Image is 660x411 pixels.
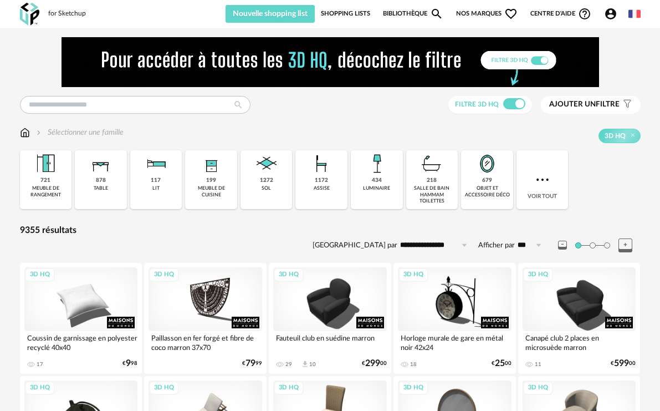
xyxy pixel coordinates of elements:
[40,177,50,184] div: 721
[604,7,617,21] span: Account Circle icon
[32,150,59,177] img: Meuble%20de%20rangement.png
[226,5,315,23] button: Nouvelle shopping list
[198,150,224,177] img: Rangement.png
[455,101,499,108] span: Filtre 3D HQ
[25,381,55,395] div: 3D HQ
[362,360,387,367] div: € 00
[94,185,108,191] div: table
[363,185,390,191] div: luminaire
[464,185,510,198] div: objet et accessoire déco
[541,96,641,114] button: Ajouter unfiltre Filter icon
[24,331,138,353] div: Coussin de garnissage en polyester recyclé 40x40
[523,381,553,395] div: 3D HQ
[126,360,131,367] span: 9
[262,185,271,191] div: sol
[628,8,641,20] img: fr
[206,177,216,184] div: 199
[410,361,417,368] div: 18
[398,268,428,282] div: 3D HQ
[418,150,445,177] img: Salle%20de%20bain.png
[96,177,106,184] div: 878
[478,241,515,250] label: Afficher par
[474,150,500,177] img: Miroir.png
[34,127,43,138] img: svg+xml;base64,PHN2ZyB3aWR0aD0iMTYiIGhlaWdodD0iMTYiIHZpZXdCb3g9IjAgMCAxNiAxNiIgZmlsbD0ibm9uZSIgeG...
[23,185,69,198] div: meuble de rangement
[398,331,511,353] div: Horloge murale de gare en métal noir 42x24
[20,263,142,374] a: 3D HQ Coussin de garnissage en polyester recyclé 40x40 17 €998
[604,7,622,21] span: Account Circle icon
[309,361,316,368] div: 10
[534,171,551,189] img: more.7b13dc1.svg
[410,185,455,204] div: salle de bain hammam toilettes
[398,381,428,395] div: 3D HQ
[364,150,390,177] img: Luminaire.png
[142,150,169,177] img: Literie.png
[242,360,262,367] div: € 99
[611,360,636,367] div: € 00
[188,185,234,198] div: meuble de cuisine
[144,263,267,374] a: 3D HQ Paillasson en fer forgé et fibre de coco marron 37x70 €7999
[260,177,273,184] div: 1272
[88,150,114,177] img: Table.png
[365,360,380,367] span: 299
[20,225,641,236] div: 9355 résultats
[245,360,255,367] span: 79
[20,127,30,138] img: svg+xml;base64,PHN2ZyB3aWR0aD0iMTYiIGhlaWdodD0iMTciIHZpZXdCb3g9IjAgMCAxNiAxNyIgZmlsbD0ibm9uZSIgeG...
[605,131,626,140] span: 3D HQ
[313,241,397,250] label: [GEOGRAPHIC_DATA] par
[482,177,492,184] div: 679
[516,150,569,209] div: Voir tout
[20,3,39,26] img: OXP
[274,381,304,395] div: 3D HQ
[308,150,335,177] img: Assise.png
[37,361,43,368] div: 17
[122,360,137,367] div: € 98
[34,127,124,138] div: Sélectionner une famille
[523,268,553,282] div: 3D HQ
[62,37,599,87] img: FILTRE%20HQ%20NEW_V1%20(4).gif
[372,177,382,184] div: 434
[523,331,636,353] div: Canapé club 2 places en microsuède marron
[456,5,518,23] span: Nos marques
[492,360,511,367] div: € 00
[430,7,443,21] span: Magnify icon
[149,381,179,395] div: 3D HQ
[233,10,308,18] span: Nouvelle shopping list
[614,360,629,367] span: 599
[48,9,86,18] div: for Sketchup
[620,100,632,109] span: Filter icon
[495,360,505,367] span: 25
[253,150,280,177] img: Sol.png
[383,5,444,23] a: BibliothèqueMagnify icon
[269,263,391,374] a: 3D HQ Fauteuil club en suédine marron 29 Download icon 10 €29900
[427,177,437,184] div: 218
[151,177,161,184] div: 117
[149,331,262,353] div: Paillasson en fer forgé et fibre de coco marron 37x70
[149,268,179,282] div: 3D HQ
[549,100,620,109] span: filtre
[321,5,370,23] a: Shopping Lists
[273,331,387,353] div: Fauteuil club en suédine marron
[578,7,591,21] span: Help Circle Outline icon
[274,268,304,282] div: 3D HQ
[315,177,328,184] div: 1172
[518,263,641,374] a: 3D HQ Canapé club 2 places en microsuède marron 11 €59900
[301,360,309,368] span: Download icon
[152,185,160,191] div: lit
[314,185,330,191] div: assise
[285,361,292,368] div: 29
[504,7,518,21] span: Heart Outline icon
[549,100,596,108] span: Ajouter un
[530,7,592,21] span: Centre d'aideHelp Circle Outline icon
[393,263,516,374] a: 3D HQ Horloge murale de gare en métal noir 42x24 18 €2500
[25,268,55,282] div: 3D HQ
[535,361,541,368] div: 11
